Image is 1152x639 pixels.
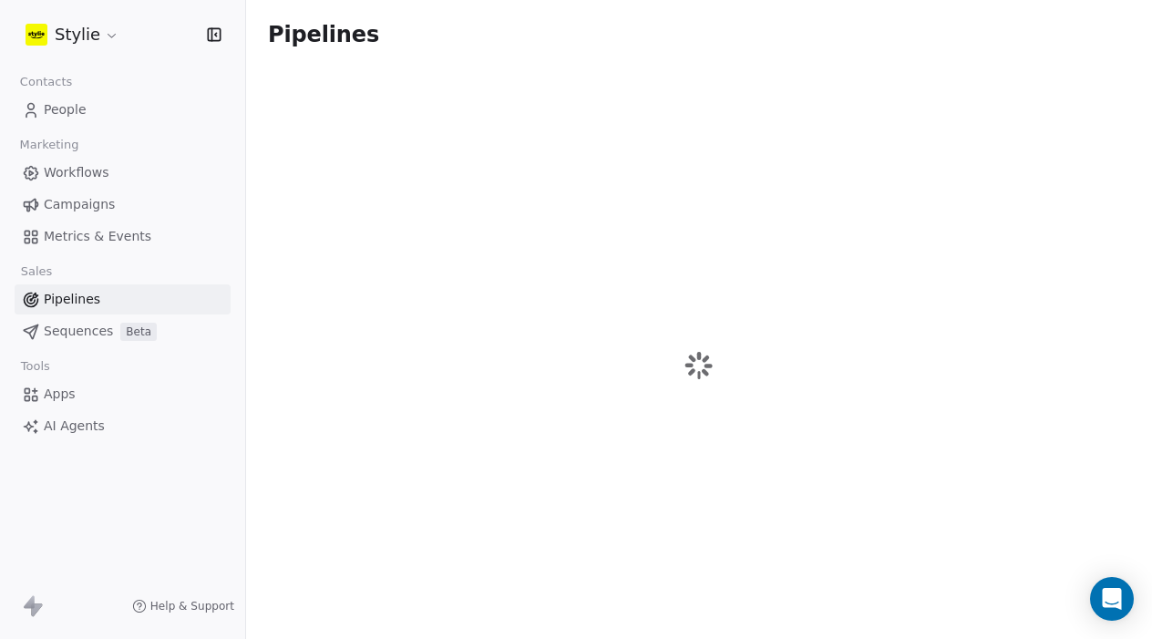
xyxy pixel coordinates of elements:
button: Stylie [22,19,123,50]
a: SequencesBeta [15,316,231,346]
span: Pipelines [44,290,100,309]
a: Campaigns [15,190,231,220]
span: Sales [13,258,60,285]
span: People [44,100,87,119]
span: Marketing [12,131,87,159]
span: Metrics & Events [44,227,151,246]
a: Metrics & Events [15,222,231,252]
span: Beta [120,323,157,341]
img: stylie-square-yellow.svg [26,24,47,46]
span: Help & Support [150,599,234,613]
span: Pipelines [268,22,379,47]
span: Sequences [44,322,113,341]
span: Contacts [12,68,80,96]
a: Workflows [15,158,231,188]
span: AI Agents [44,417,105,436]
div: Open Intercom Messenger [1090,577,1134,621]
a: Apps [15,379,231,409]
a: Help & Support [132,599,234,613]
a: AI Agents [15,411,231,441]
a: People [15,95,231,125]
span: Apps [44,385,76,404]
span: Campaigns [44,195,115,214]
span: Workflows [44,163,109,182]
a: Pipelines [15,284,231,314]
span: Tools [13,353,57,380]
span: Stylie [55,23,100,46]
